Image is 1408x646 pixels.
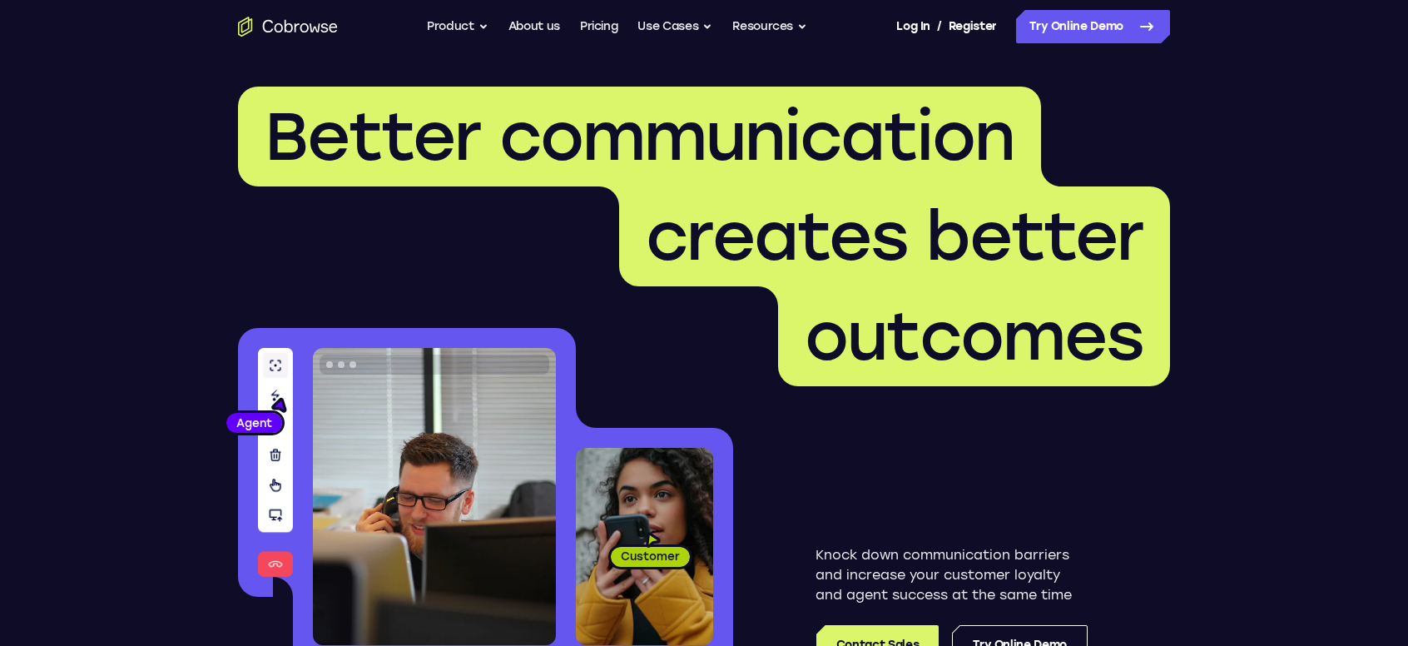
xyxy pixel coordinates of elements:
[896,10,930,43] a: Log In
[265,97,1014,176] span: Better communication
[226,415,282,431] span: Agent
[937,17,942,37] span: /
[1016,10,1170,43] a: Try Online Demo
[637,10,712,43] button: Use Cases
[805,296,1143,376] span: outcomes
[576,448,713,645] img: A customer holding their phone
[580,10,618,43] a: Pricing
[508,10,560,43] a: About us
[258,348,293,577] img: A series of tools used in co-browsing sessions
[313,348,556,645] img: A customer support agent talking on the phone
[238,17,338,37] a: Go to the home page
[611,548,690,564] span: Customer
[646,196,1143,276] span: creates better
[732,10,807,43] button: Resources
[427,10,488,43] button: Product
[816,545,1088,605] p: Knock down communication barriers and increase your customer loyalty and agent success at the sam...
[949,10,997,43] a: Register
